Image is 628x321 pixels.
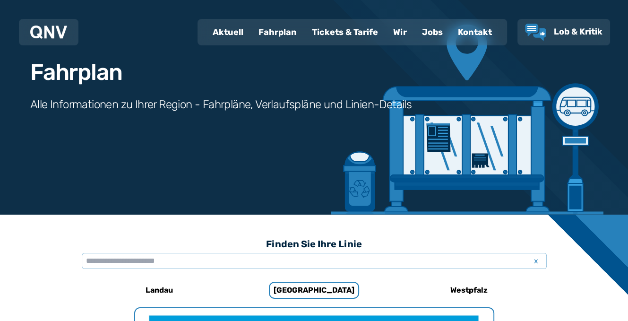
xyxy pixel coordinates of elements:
a: QNV Logo [30,23,67,42]
a: Wir [386,20,414,44]
h6: Westpfalz [447,283,491,298]
a: Aktuell [205,20,251,44]
h1: Fahrplan [30,61,122,84]
h6: Landau [142,283,177,298]
a: Jobs [414,20,450,44]
a: Tickets & Tarife [304,20,386,44]
img: QNV Logo [30,26,67,39]
a: [GEOGRAPHIC_DATA] [251,279,377,302]
span: Lob & Kritik [554,26,602,37]
a: Westpfalz [406,279,532,302]
a: Landau [96,279,222,302]
h3: Finden Sie Ihre Linie [82,234,547,254]
h6: [GEOGRAPHIC_DATA] [269,282,359,299]
a: Fahrplan [251,20,304,44]
span: x [530,255,543,267]
h3: Alle Informationen zu Ihrer Region - Fahrpläne, Verlaufspläne und Linien-Details [30,97,412,112]
a: Kontakt [450,20,499,44]
a: Lob & Kritik [525,24,602,41]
